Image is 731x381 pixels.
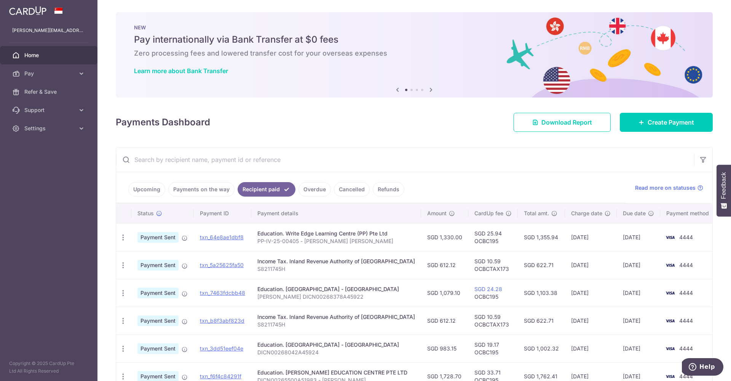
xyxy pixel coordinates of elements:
[662,261,678,270] img: Bank Card
[617,279,660,307] td: [DATE]
[257,313,415,321] div: Income Tax. Inland Revenue Authority of [GEOGRAPHIC_DATA]
[468,279,518,307] td: OCBC195
[257,230,415,237] div: Education. Write Edge Learning Centre (PP) Pte Ltd
[168,182,235,197] a: Payments on the way
[662,233,678,242] img: Bank Card
[257,321,415,328] p: S8211745H
[468,307,518,335] td: SGD 10.59 OCBCTAX173
[635,184,703,192] a: Read more on statuses
[679,373,693,379] span: 4444
[298,182,331,197] a: Overdue
[257,285,415,293] div: Education. [GEOGRAPHIC_DATA] - [GEOGRAPHIC_DATA]
[679,262,693,268] span: 4444
[617,223,660,251] td: [DATE]
[134,67,228,75] a: Learn more about Bank Transfer
[12,27,85,34] p: [PERSON_NAME][EMAIL_ADDRESS][DOMAIN_NAME]
[24,51,75,59] span: Home
[137,288,179,298] span: Payment Sent
[257,293,415,301] p: [PERSON_NAME] DICN00268378A45922
[200,290,245,296] a: txn_7463fdcbb48
[200,373,241,379] a: txn_f6f4c84291f
[648,118,694,127] span: Create Payment
[565,335,617,362] td: [DATE]
[571,210,602,217] span: Charge date
[128,182,165,197] a: Upcoming
[524,210,549,217] span: Total amt.
[662,288,678,298] img: Bank Card
[518,335,565,362] td: SGD 1,002.32
[421,307,468,335] td: SGD 612.12
[662,316,678,325] img: Bank Card
[257,341,415,349] div: Education. [GEOGRAPHIC_DATA] - [GEOGRAPHIC_DATA]
[662,372,678,381] img: Bank Card
[679,317,693,324] span: 4444
[518,279,565,307] td: SGD 1,103.38
[200,262,244,268] a: txn_5a25625fa50
[474,210,503,217] span: CardUp fee
[617,251,660,279] td: [DATE]
[617,307,660,335] td: [DATE]
[421,251,468,279] td: SGD 612.12
[257,265,415,273] p: S8211745H
[200,345,243,352] a: txn_3dd51eef04e
[200,317,244,324] a: txn_b8f3abf823d
[137,232,179,243] span: Payment Sent
[116,147,694,172] input: Search by recipient name, payment id or reference
[116,115,210,129] h4: Payments Dashboard
[137,260,179,271] span: Payment Sent
[468,251,518,279] td: SGD 10.59 OCBCTAX173
[373,182,404,197] a: Refunds
[565,223,617,251] td: [DATE]
[134,49,694,58] h6: Zero processing fees and lowered transfer cost for your overseas expenses
[474,286,502,292] a: SGD 24.28
[565,307,617,335] td: [DATE]
[518,251,565,279] td: SGD 622.71
[257,369,415,376] div: Education. [PERSON_NAME] EDUCATION CENTRE PTE LTD
[468,223,518,251] td: SGD 25.94 OCBC195
[565,279,617,307] td: [DATE]
[421,279,468,307] td: SGD 1,079.10
[623,210,646,217] span: Due date
[238,182,295,197] a: Recipient paid
[660,203,718,223] th: Payment method
[717,165,731,216] button: Feedback - Show survey
[565,251,617,279] td: [DATE]
[24,88,75,96] span: Refer & Save
[194,203,251,223] th: Payment ID
[116,12,713,98] img: Bank transfer banner
[137,315,179,326] span: Payment Sent
[514,113,611,132] a: Download Report
[468,335,518,362] td: SGD 19.17 OCBC195
[541,118,592,127] span: Download Report
[257,237,415,245] p: PP-IV-25-00405 - [PERSON_NAME] [PERSON_NAME]
[251,203,421,223] th: Payment details
[257,349,415,356] p: DICN00268042A45924
[134,34,694,46] h5: Pay internationally via Bank Transfer at $0 fees
[518,307,565,335] td: SGD 622.71
[421,223,468,251] td: SGD 1,330.00
[200,234,244,240] a: txn_64e8ae1dbf8
[679,234,693,240] span: 4444
[682,358,723,377] iframe: Opens a widget where you can find more information
[421,335,468,362] td: SGD 983.15
[257,258,415,265] div: Income Tax. Inland Revenue Authority of [GEOGRAPHIC_DATA]
[24,70,75,77] span: Pay
[617,335,660,362] td: [DATE]
[720,172,727,199] span: Feedback
[334,182,370,197] a: Cancelled
[137,210,154,217] span: Status
[134,24,694,30] p: NEW
[679,345,693,352] span: 4444
[620,113,713,132] a: Create Payment
[662,344,678,353] img: Bank Card
[24,125,75,132] span: Settings
[9,6,46,15] img: CardUp
[427,210,447,217] span: Amount
[24,106,75,114] span: Support
[679,290,693,296] span: 4444
[137,343,179,354] span: Payment Sent
[518,223,565,251] td: SGD 1,355.94
[635,184,696,192] span: Read more on statuses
